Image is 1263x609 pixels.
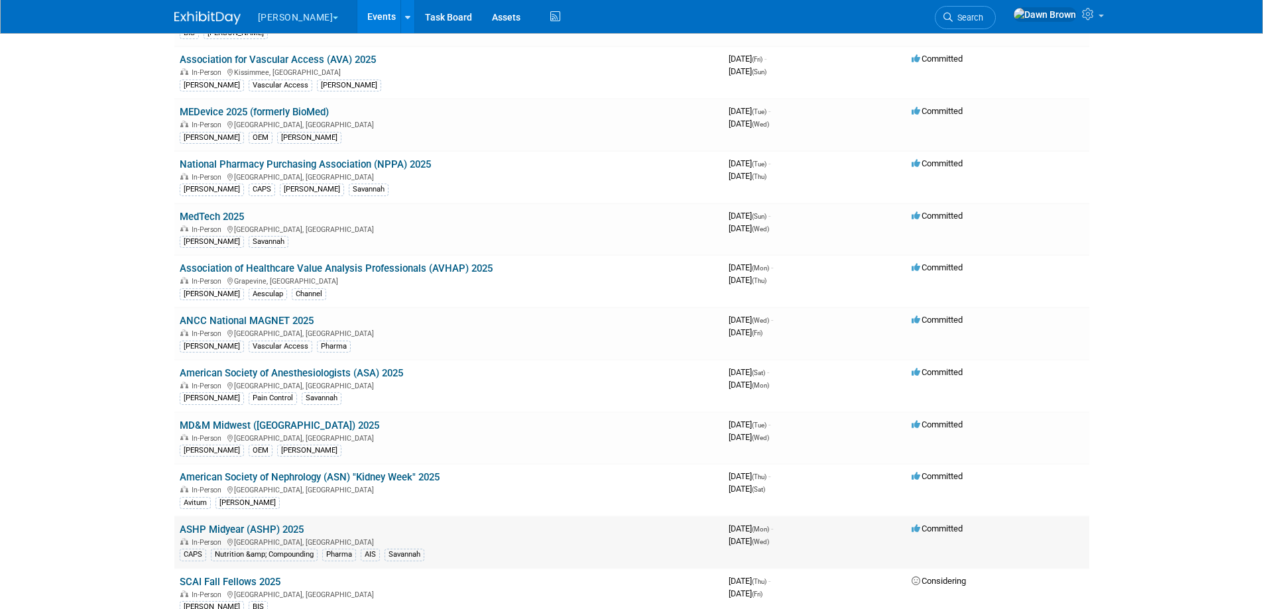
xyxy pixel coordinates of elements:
div: [GEOGRAPHIC_DATA], [GEOGRAPHIC_DATA] [180,484,718,494]
div: [PERSON_NAME] [180,236,244,248]
span: [DATE] [729,66,766,76]
span: (Tue) [752,108,766,115]
span: In-Person [192,121,225,129]
div: Grapevine, [GEOGRAPHIC_DATA] [180,275,718,286]
span: - [771,262,773,272]
div: OEM [249,132,272,144]
div: Vascular Access [249,80,312,91]
div: [GEOGRAPHIC_DATA], [GEOGRAPHIC_DATA] [180,223,718,234]
span: Considering [912,576,966,586]
span: In-Person [192,329,225,338]
a: National Pharmacy Purchasing Association (NPPA) 2025 [180,158,431,170]
span: (Sat) [752,486,765,493]
div: [GEOGRAPHIC_DATA], [GEOGRAPHIC_DATA] [180,119,718,129]
div: AIS [361,549,380,561]
div: Savannah [249,236,288,248]
span: Committed [912,158,963,168]
span: (Mon) [752,382,769,389]
span: In-Person [192,173,225,182]
span: (Wed) [752,121,769,128]
div: [PERSON_NAME] [180,80,244,91]
div: [PERSON_NAME] [317,80,381,91]
span: - [771,524,773,533]
div: CAPS [180,549,206,561]
span: (Tue) [752,160,766,168]
div: [PERSON_NAME] [215,497,280,509]
span: (Thu) [752,578,766,585]
span: (Thu) [752,173,766,180]
span: [DATE] [729,223,769,233]
span: Committed [912,471,963,481]
span: [DATE] [729,484,765,494]
span: Committed [912,419,963,429]
a: American Society of Nephrology (ASN) "Kidney Week" 2025 [180,471,440,483]
img: In-Person Event [180,329,188,336]
span: (Fri) [752,590,762,598]
span: - [768,576,770,586]
span: [DATE] [729,106,770,116]
span: - [768,471,770,481]
span: [DATE] [729,380,769,390]
div: [PERSON_NAME] [180,184,244,195]
span: Committed [912,262,963,272]
span: In-Person [192,590,225,599]
img: In-Person Event [180,68,188,75]
div: [PERSON_NAME] [277,132,341,144]
span: (Wed) [752,434,769,441]
span: [DATE] [729,367,769,377]
span: [DATE] [729,588,762,598]
div: Pharma [317,341,351,353]
span: Committed [912,524,963,533]
div: CAPS [249,184,275,195]
span: [DATE] [729,419,770,429]
span: Committed [912,54,963,64]
span: [DATE] [729,158,770,168]
span: Committed [912,211,963,221]
span: In-Person [192,486,225,494]
span: [DATE] [729,119,769,129]
span: In-Person [192,225,225,234]
div: [PERSON_NAME] [280,184,344,195]
div: Channel [292,288,326,300]
span: [DATE] [729,524,773,533]
img: In-Person Event [180,382,188,388]
span: In-Person [192,382,225,390]
span: Search [953,13,983,23]
div: [GEOGRAPHIC_DATA], [GEOGRAPHIC_DATA] [180,432,718,443]
span: - [767,367,769,377]
div: [GEOGRAPHIC_DATA], [GEOGRAPHIC_DATA] [180,588,718,599]
span: (Sun) [752,213,766,220]
img: In-Person Event [180,173,188,180]
span: - [764,54,766,64]
div: [PERSON_NAME] [277,445,341,457]
span: (Wed) [752,317,769,324]
span: In-Person [192,68,225,77]
div: [GEOGRAPHIC_DATA], [GEOGRAPHIC_DATA] [180,171,718,182]
span: (Fri) [752,56,762,63]
div: [GEOGRAPHIC_DATA], [GEOGRAPHIC_DATA] [180,380,718,390]
div: [PERSON_NAME] [180,392,244,404]
span: - [768,158,770,168]
span: [DATE] [729,576,770,586]
div: Savannah [385,549,424,561]
span: (Sun) [752,68,766,76]
a: MedTech 2025 [180,211,244,223]
span: Committed [912,106,963,116]
div: [PERSON_NAME] [180,132,244,144]
span: - [768,211,770,221]
div: Aesculap [249,288,287,300]
span: - [768,419,770,429]
span: In-Person [192,538,225,547]
span: Committed [912,315,963,325]
span: [DATE] [729,536,769,546]
span: [DATE] [729,211,770,221]
span: Committed [912,367,963,377]
div: Avitum [180,497,211,509]
img: In-Person Event [180,486,188,492]
span: (Mon) [752,264,769,272]
a: Association of Healthcare Value Analysis Professionals (AVHAP) 2025 [180,262,493,274]
span: [DATE] [729,54,766,64]
span: (Fri) [752,329,762,337]
a: ANCC National MAGNET 2025 [180,315,314,327]
span: [DATE] [729,471,770,481]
